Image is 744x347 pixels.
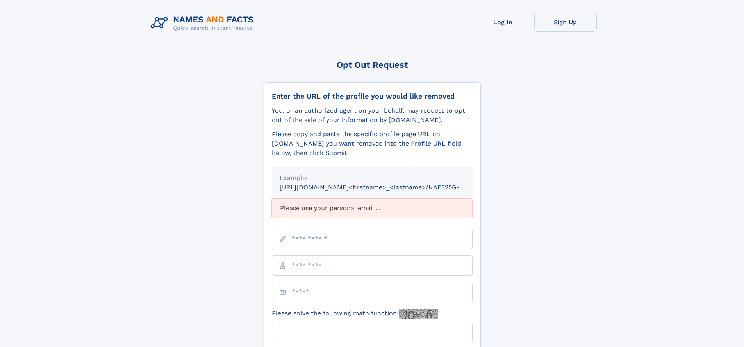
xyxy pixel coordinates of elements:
img: Logo Names and Facts [148,13,260,34]
div: Opt Out Request [264,60,481,70]
div: Please use your personal email ... [272,198,473,218]
div: Example: [280,173,465,183]
div: Please copy and paste the specific profile page URL on [DOMAIN_NAME] you want removed into the Pr... [272,129,473,158]
label: Please solve the following math function: [272,309,438,319]
a: Sign Up [534,13,597,32]
a: Log In [472,13,534,32]
div: You, or an authorized agent on your behalf, may request to opt-out of the sale of your informatio... [272,106,473,125]
small: [URL][DOMAIN_NAME]<firstname>_<lastname>/NAF325G-xxxxxxxx [280,183,487,191]
div: Enter the URL of the profile you would like removed [272,92,473,101]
